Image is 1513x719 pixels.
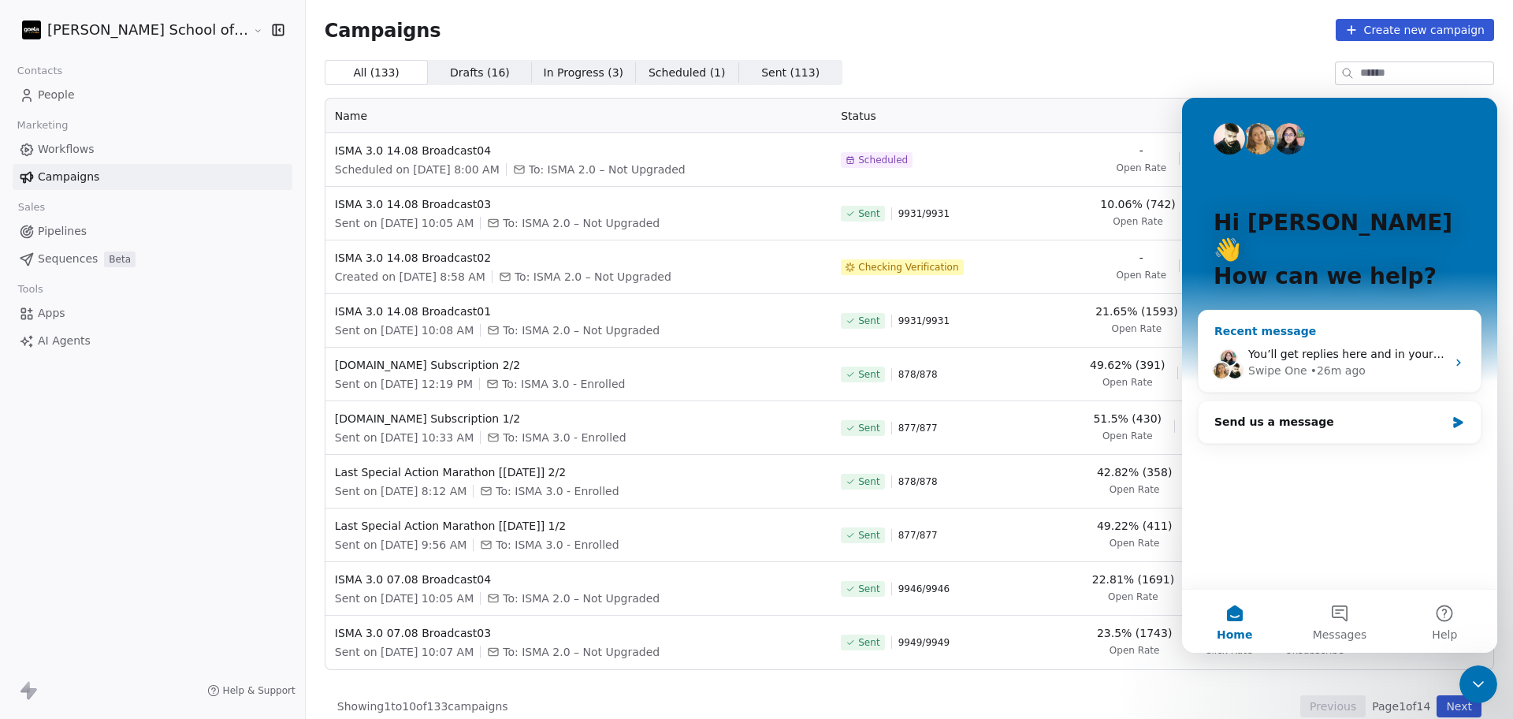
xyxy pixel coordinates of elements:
span: 21.65% (1593) [1095,304,1177,319]
span: Last Special Action Marathon [[DATE]] 1/2 [335,518,822,534]
span: 877 / 877 [898,422,938,434]
span: ISMA 3.0 14.08 Broadcast04 [335,143,822,158]
span: [DOMAIN_NAME] Subscription 2/2 [335,357,822,373]
span: Last Special Action Marathon [[DATE]] 2/2 [335,464,822,480]
span: Open Rate [1112,322,1162,335]
span: 22.81% (1691) [1092,572,1174,587]
span: People [38,87,75,103]
span: ISMA 3.0 14.08 Broadcast02 [335,250,822,266]
span: 10.06% (742) [1100,196,1175,212]
button: Next [1437,695,1481,717]
span: Messages [131,531,185,542]
span: Page 1 of 14 [1372,699,1430,714]
iframe: To enrich screen reader interactions, please activate Accessibility in Grammarly extension settings [1459,665,1497,703]
span: Sent [858,207,879,220]
a: AI Agents [13,328,292,354]
span: Scheduled [858,154,908,166]
span: 878 / 878 [898,368,938,381]
span: Sales [11,196,52,219]
span: 51.5% (430) [1093,411,1162,427]
span: Drafts ( 16 ) [450,65,510,81]
span: To: ISMA 3.0 - Enrolled [496,483,619,499]
span: ISMA 3.0 14.08 Broadcast03 [335,196,822,212]
span: To: ISMA 2.0 – Not Upgraded [503,590,660,606]
span: ISMA 3.0 07.08 Broadcast03 [335,625,822,641]
span: To: ISMA 3.0 - Enrolled [503,430,626,445]
span: To: ISMA 3.0 - Enrolled [502,376,625,392]
iframe: Intercom live chat [1182,98,1497,653]
a: SequencesBeta [13,246,292,272]
div: Send us a message [32,316,263,333]
span: To: ISMA 2.0 – Not Upgraded [529,162,686,177]
span: Sent [858,583,879,595]
a: Campaigns [13,164,292,190]
button: Create new campaign [1336,19,1494,41]
span: Open Rate [1117,269,1167,281]
span: Sent on [DATE] 10:05 AM [335,215,474,231]
span: Apps [38,305,65,322]
span: Sent on [DATE] 10:05 AM [335,590,474,606]
span: - [1139,250,1143,266]
span: Open Rate [1110,537,1160,549]
span: Sent on [DATE] 10:33 AM [335,430,474,445]
span: 49.22% (411) [1097,518,1172,534]
span: Sent on [DATE] 9:56 AM [335,537,467,553]
span: Open Rate [1102,430,1153,442]
span: Sent [858,475,879,488]
a: Help & Support [207,684,296,697]
span: Created on [DATE] 8:58 AM [335,269,485,285]
span: Sent [858,529,879,542]
div: Send us a message [16,303,299,346]
span: In Progress ( 3 ) [544,65,624,81]
th: Name [325,99,831,133]
span: 42.82% (358) [1097,464,1172,480]
span: Workflows [38,141,95,158]
span: Tools [11,278,50,301]
th: Status [831,99,1028,133]
span: To: ISMA 3.0 - Enrolled [496,537,619,553]
span: Sent on [DATE] 12:19 PM [335,376,473,392]
span: Scheduled ( 1 ) [649,65,726,81]
span: Open Rate [1108,590,1158,603]
span: Sent [858,636,879,649]
span: 877 / 877 [898,529,938,542]
span: Sent ( 113 ) [761,65,820,81]
span: - [1139,143,1143,158]
span: 23.5% (1743) [1097,625,1172,641]
button: Previous [1300,695,1366,717]
button: Messages [105,492,210,555]
span: Open Rate [1102,376,1153,389]
th: Analytics [1028,99,1412,133]
span: Open Rate [1117,162,1167,174]
span: Contacts [10,59,69,83]
span: Sent [858,315,879,327]
a: Pipelines [13,218,292,244]
span: Home [35,531,70,542]
button: Help [210,492,315,555]
span: Pipelines [38,223,87,240]
span: AI Agents [38,333,91,349]
img: Zeeshan%20Neck%20Print%20Dark.png [22,20,41,39]
span: Showing 1 to 10 of 133 campaigns [337,699,508,714]
span: Scheduled on [DATE] 8:00 AM [335,162,500,177]
span: To: ISMA 2.0 – Not Upgraded [503,215,660,231]
span: [DOMAIN_NAME] Subscription 1/2 [335,411,822,427]
span: ISMA 3.0 07.08 Broadcast04 [335,572,822,587]
span: Sent on [DATE] 10:08 AM [335,322,474,338]
span: Help [250,531,275,542]
span: Campaigns [325,19,441,41]
span: Open Rate [1110,483,1160,496]
button: [PERSON_NAME] School of Finance LLP [19,17,242,43]
span: 49.62% (391) [1090,357,1165,373]
div: Swipe One [66,265,125,281]
span: Campaigns [38,169,99,185]
span: Help & Support [223,684,296,697]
